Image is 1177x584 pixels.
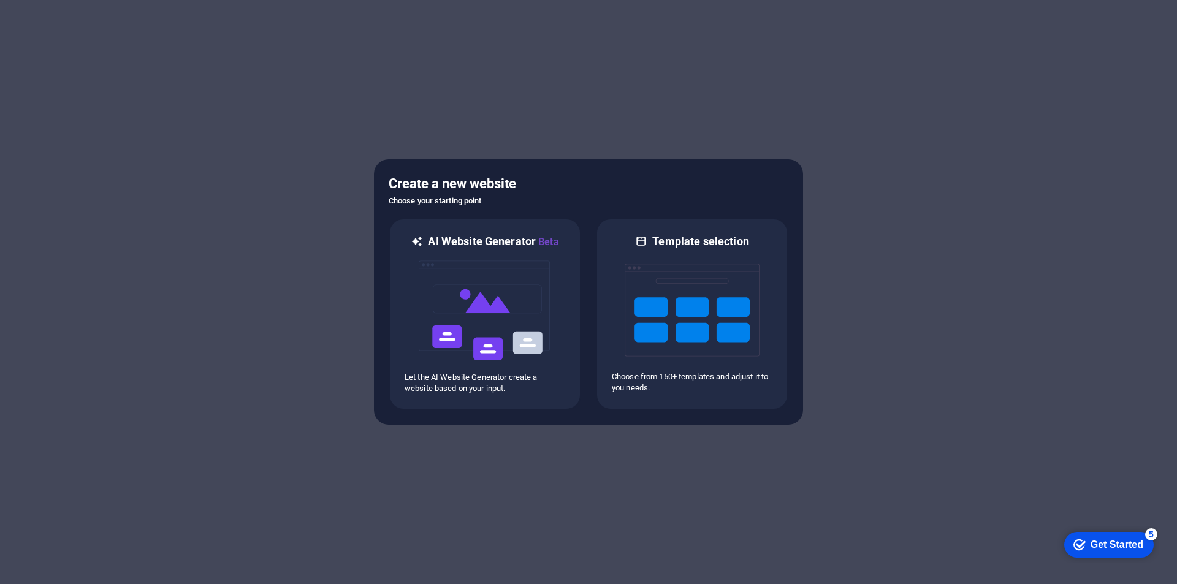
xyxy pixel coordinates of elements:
[405,372,565,394] p: Let the AI Website Generator create a website based on your input.
[88,2,100,15] div: 5
[428,234,558,249] h6: AI Website Generator
[417,249,552,372] img: ai
[33,13,86,25] div: Get Started
[536,236,559,248] span: Beta
[389,174,788,194] h5: Create a new website
[596,218,788,410] div: Template selectionChoose from 150+ templates and adjust it to you needs.
[612,371,772,393] p: Choose from 150+ templates and adjust it to you needs.
[389,194,788,208] h6: Choose your starting point
[7,6,96,32] div: Get Started 5 items remaining, 0% complete
[652,234,748,249] h6: Template selection
[389,218,581,410] div: AI Website GeneratorBetaaiLet the AI Website Generator create a website based on your input.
